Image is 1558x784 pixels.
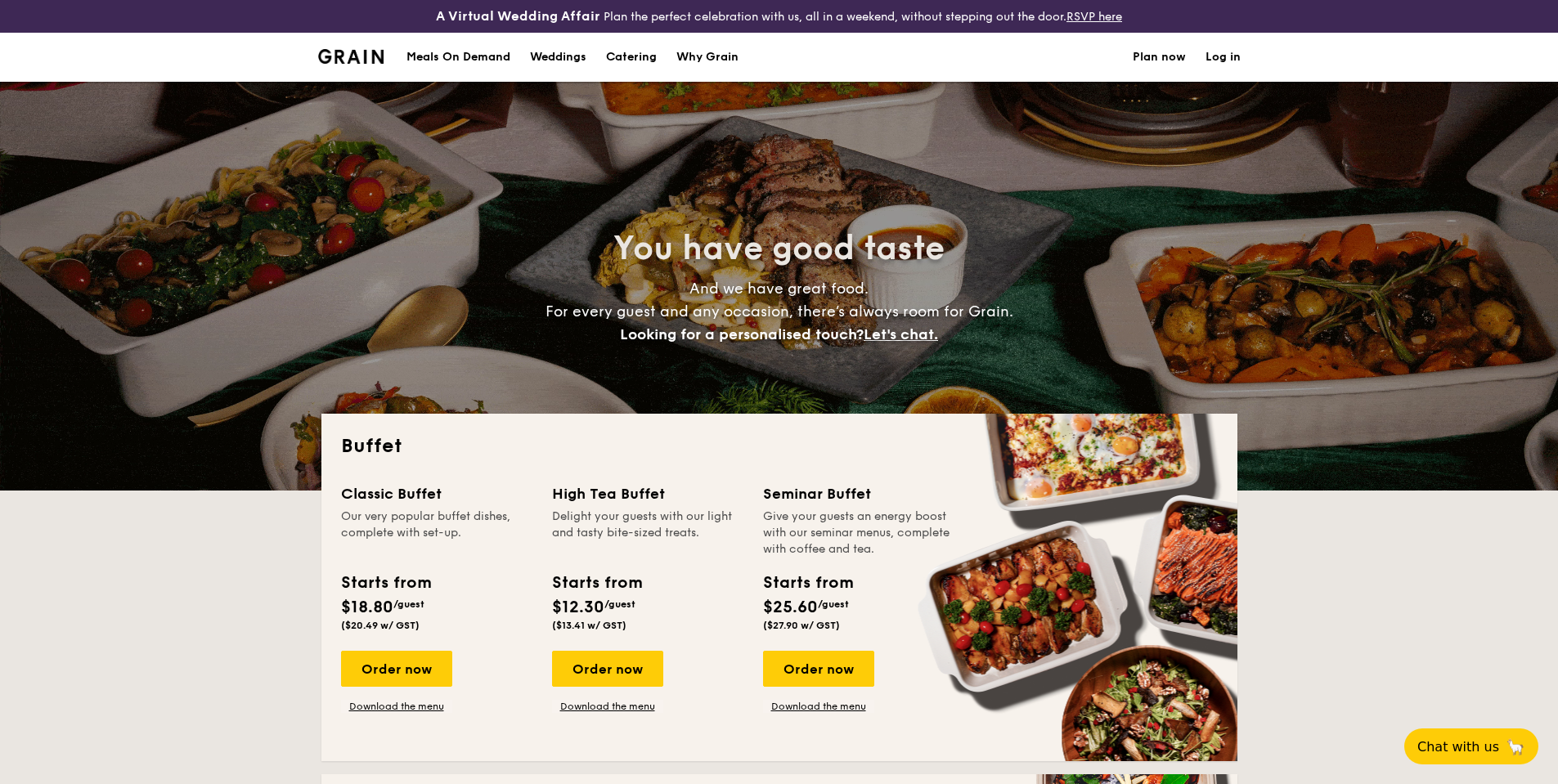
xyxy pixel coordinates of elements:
[552,571,641,595] div: Starts from
[763,482,954,505] div: Seminar Buffet
[406,33,510,82] div: Meals On Demand
[341,571,430,595] div: Starts from
[520,33,596,82] a: Weddings
[318,49,384,64] a: Logotype
[341,700,452,713] a: Download the menu
[613,229,945,268] span: You have good taste
[308,7,1250,26] div: Plan the perfect celebration with us, all in a weekend, without stepping out the door.
[397,33,520,82] a: Meals On Demand
[763,598,818,617] span: $25.60
[763,700,874,713] a: Download the menu
[552,620,626,631] span: ($13.41 w/ GST)
[604,598,635,610] span: /guest
[1206,33,1241,82] a: Log in
[393,598,424,610] span: /guest
[546,280,1013,343] span: And we have great food. For every guest and any occasion, there’s always room for Grain.
[341,598,393,617] span: $18.80
[341,620,420,631] span: ($20.49 w/ GST)
[552,508,743,558] div: Delight your guests with our light and tasty bite-sized treats.
[763,651,874,687] div: Order now
[341,433,1218,459] h2: Buffet
[341,508,532,558] div: Our very popular buffet dishes, complete with set-up.
[818,598,849,610] span: /guest
[620,325,864,343] span: Looking for a personalised touch?
[763,571,852,595] div: Starts from
[552,598,604,617] span: $12.30
[1417,739,1499,755] span: Chat with us
[1133,33,1186,82] a: Plan now
[606,33,657,82] h1: Catering
[341,651,452,687] div: Order now
[1404,728,1538,764] button: Chat with us🦙
[1066,10,1122,24] a: RSVP here
[864,325,938,343] span: Let's chat.
[530,33,586,82] div: Weddings
[552,482,743,505] div: High Tea Buffet
[318,49,384,64] img: Grain
[552,700,663,713] a: Download the menu
[596,33,667,82] a: Catering
[763,508,954,558] div: Give your guests an energy boost with our seminar menus, complete with coffee and tea.
[676,33,739,82] div: Why Grain
[436,7,600,26] h4: A Virtual Wedding Affair
[763,620,840,631] span: ($27.90 w/ GST)
[667,33,748,82] a: Why Grain
[1506,737,1525,756] span: 🦙
[341,482,532,505] div: Classic Buffet
[552,651,663,687] div: Order now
